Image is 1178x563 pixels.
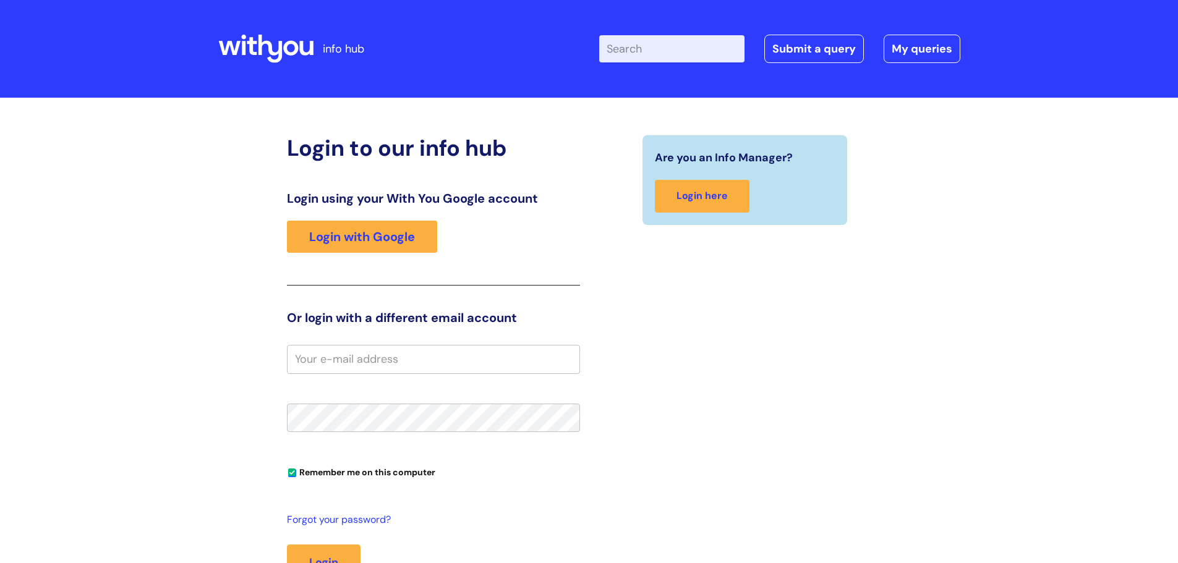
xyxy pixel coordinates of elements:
a: Submit a query [764,35,864,63]
h2: Login to our info hub [287,135,580,161]
a: Forgot your password? [287,511,574,529]
div: You can uncheck this option if you're logging in from a shared device [287,462,580,481]
a: My queries [884,35,960,63]
h3: Or login with a different email account [287,310,580,325]
span: Are you an Info Manager? [655,148,793,167]
label: Remember me on this computer [287,464,435,478]
input: Remember me on this computer [288,469,296,477]
a: Login here [655,180,749,213]
input: Your e-mail address [287,345,580,373]
p: info hub [323,39,364,59]
input: Search [599,35,745,62]
h3: Login using your With You Google account [287,191,580,206]
a: Login with Google [287,221,437,253]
